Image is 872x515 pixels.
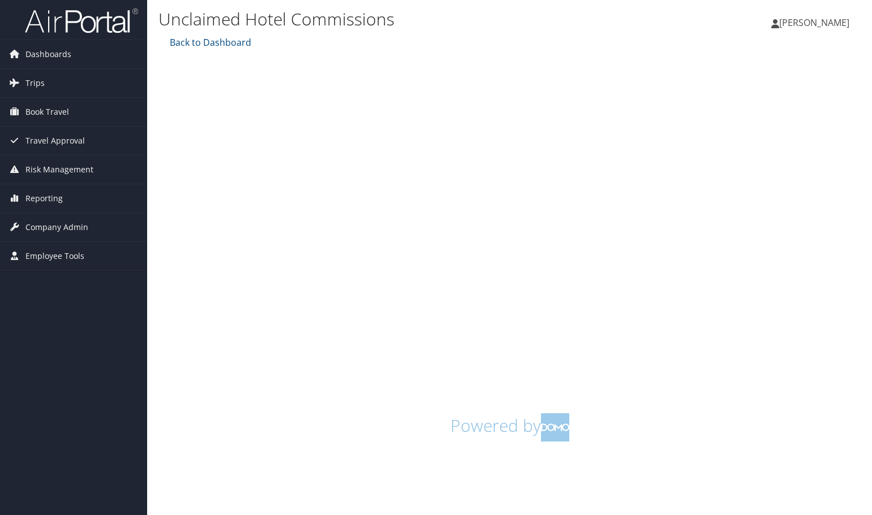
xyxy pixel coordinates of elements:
a: Back to Dashboard [167,36,251,49]
span: Risk Management [25,155,93,184]
span: Dashboards [25,40,71,68]
a: [PERSON_NAME] [771,6,861,40]
span: Reporting [25,184,63,213]
h1: Powered by [167,413,852,442]
h1: Unclaimed Hotel Commissions [158,7,626,31]
span: [PERSON_NAME] [779,16,849,29]
span: Book Travel [25,98,69,126]
span: Employee Tools [25,242,84,270]
img: domo-logo.png [541,413,569,442]
span: Travel Approval [25,127,85,155]
span: Company Admin [25,213,88,241]
span: Trips [25,69,45,97]
img: airportal-logo.png [25,7,138,34]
